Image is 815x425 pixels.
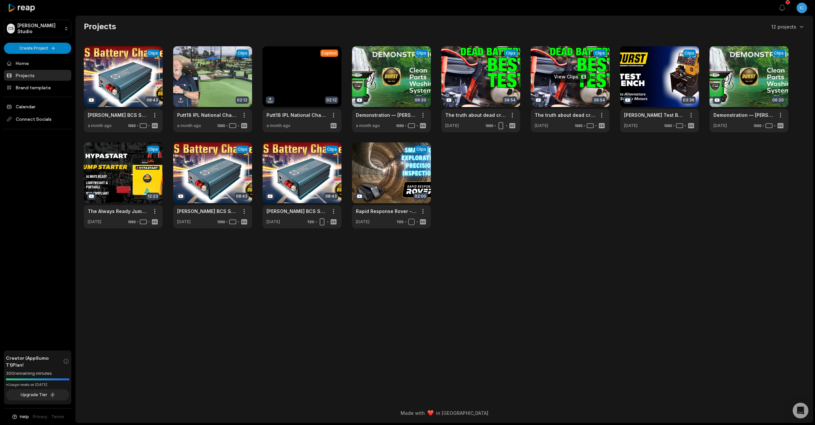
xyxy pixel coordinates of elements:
div: Made with in [GEOGRAPHIC_DATA] [82,410,807,416]
a: The truth about dead cranking batteries - and how to test them properly | Auto Expert [PERSON_NAME] [535,112,595,118]
button: Help [12,414,29,420]
a: [PERSON_NAME] BCS Smart Battery Chargers — SwitchMode charger, solve battery problems with set an... [88,112,148,118]
a: Brand template [4,82,71,93]
a: Projects [4,70,71,81]
span: Connect Socials [4,113,71,125]
button: 12 projects [771,23,805,30]
a: Rapid Response Rover - Smart UGV Exploration / Precision Inspections [356,208,416,215]
div: 300 remaining minutes [6,370,69,377]
img: heart emoji [428,410,433,416]
div: *Usage resets on [DATE] [6,382,69,387]
a: [PERSON_NAME] BCS Smart Battery Chargers — SwitchMode charger, solve battery problems with set an... [177,208,238,215]
a: The Always Ready Jump Starter — HYPASTART 12/24V Jump Pack for ALL vehicles [88,208,148,215]
a: [PERSON_NAME] BCS Smart Battery Chargers — SwitchMode charger, solve battery problems with set an... [267,208,327,215]
button: Create Project [4,43,71,54]
a: Terms [51,414,64,420]
a: Putt18 IPL National Championships [267,112,327,118]
a: Demonstration — [PERSON_NAME] SmartWasher Bioremediating Parts Washing System [356,112,416,118]
span: Help [20,414,29,420]
a: The truth about dead cranking batteries - and how to test them properly | Auto Expert [PERSON_NAME] [445,112,506,118]
button: Upgrade Tier [6,389,69,400]
a: [PERSON_NAME] Test Benches: Australian-Made Excellence for Alternator and Starter Motor Testing [624,112,685,118]
a: Privacy [33,414,47,420]
h2: Projects [84,21,116,32]
p: [PERSON_NAME] Studio [17,23,61,34]
div: CS [7,24,15,33]
span: Creator (AppSumo T1) Plan! [6,354,63,368]
a: Demonstration — [PERSON_NAME] SmartWasher Bioremediating Parts Washing System [713,112,774,118]
a: Home [4,58,71,69]
div: Open Intercom Messenger [793,403,808,418]
a: Calendar [4,101,71,112]
a: Putt18 IPL National Championships [177,112,238,118]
